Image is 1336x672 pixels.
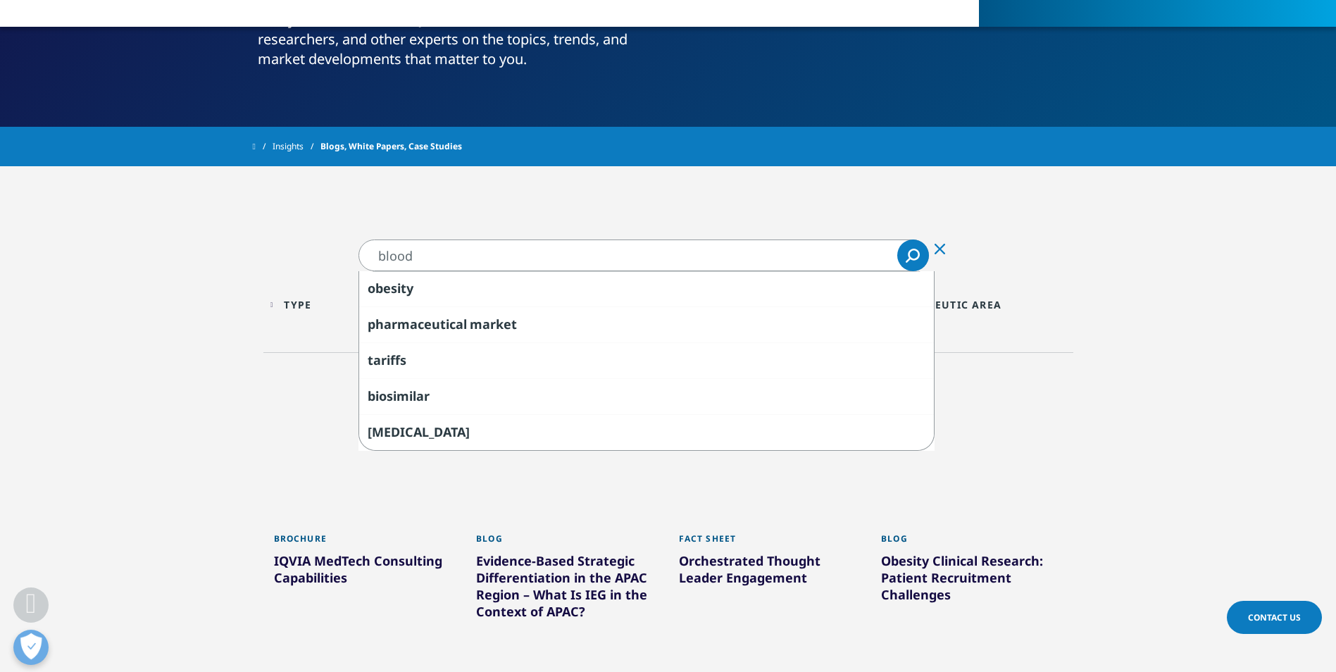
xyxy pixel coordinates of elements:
[359,306,934,342] div: pharmaceutical market
[358,239,929,271] input: Search
[368,423,470,440] span: [MEDICAL_DATA]
[274,533,456,552] div: Brochure
[359,414,934,450] div: nsaid
[368,280,413,297] span: obesity
[679,552,861,592] div: Orchestrated Thought Leader Engagement
[274,525,456,623] a: Brochure IQVIA MedTech Consulting Capabilities
[273,134,320,159] a: Insights
[892,298,1001,311] div: Therapeutic Area facet.
[359,378,934,414] div: biosimilar
[359,271,934,306] div: obesity
[923,231,957,265] div: Clear
[476,552,658,626] div: Evidence-Based Strategic Differentiation in the APAC Region – What Is IEG in the Context of APAC?
[368,316,467,332] span: pharmaceutical
[476,533,658,552] div: Blog
[368,351,406,368] span: tariffs
[1248,611,1301,623] span: Contact Us
[274,552,456,592] div: IQVIA MedTech Consulting Capabilities
[320,134,462,159] span: Blogs, White Papers, Case Studies
[359,342,934,378] div: tariffs
[679,525,861,623] a: Fact Sheet Orchestrated Thought Leader Engagement
[13,630,49,665] button: Open Preferences
[897,239,929,271] a: Search
[935,244,945,254] svg: Clear
[470,316,517,332] span: market
[906,249,920,263] svg: Search
[358,271,935,451] div: Search Suggestions
[881,552,1063,609] div: Obesity Clinical Research: Patient Recruitment Challenges
[881,533,1063,552] div: Blog
[881,525,1063,666] a: Blog Obesity Clinical Research: Patient Recruitment Challenges
[284,298,311,311] div: Type facet.
[368,387,430,404] span: biosimilar
[679,533,861,552] div: Fact Sheet
[476,525,658,657] a: Blog Evidence-Based Strategic Differentiation in the APAC Region – What Is IEG in the Context of ...
[1227,601,1322,634] a: Contact Us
